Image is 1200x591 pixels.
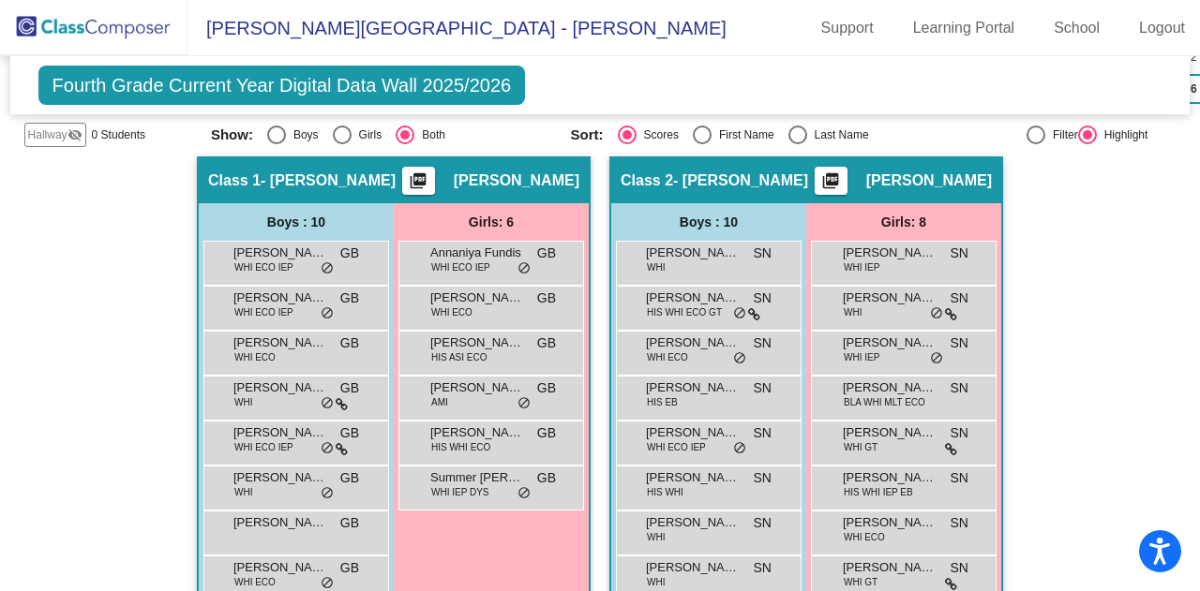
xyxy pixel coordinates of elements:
[407,171,429,198] mat-icon: picture_as_pdf
[517,261,531,276] span: do_not_disturb_alt
[352,126,382,143] div: Girls
[844,440,877,454] span: WHI GT
[261,171,396,190] span: - [PERSON_NAME]
[930,306,943,321] span: do_not_disturb_alt
[647,575,665,589] span: WHI
[321,306,334,321] span: do_not_disturb_alt
[234,575,276,589] span: WHI ECO
[321,261,334,276] span: do_not_disturb_alt
[646,468,740,487] span: [PERSON_NAME]
[673,171,808,190] span: - [PERSON_NAME]
[430,378,524,397] span: [PERSON_NAME]
[951,333,968,353] span: SN
[930,351,943,366] span: do_not_disturb_alt
[844,350,879,364] span: WHI IEP
[844,305,862,319] span: WHI
[211,126,253,143] span: Show:
[1097,126,1148,143] div: Highlight
[898,13,1030,43] a: Learning Portal
[611,203,806,241] div: Boys : 10
[754,288,772,308] span: SN
[431,440,490,454] span: HIS WHI ECO
[951,244,968,263] span: SN
[819,171,842,198] mat-icon: picture_as_pdf
[234,485,252,499] span: WHI
[537,288,556,308] span: GB
[430,423,524,442] span: [PERSON_NAME]
[187,13,727,43] span: [PERSON_NAME][GEOGRAPHIC_DATA] - [PERSON_NAME]
[844,395,925,409] span: BLA WHI MLT ECO
[537,378,556,398] span: GB
[843,288,937,307] span: [PERSON_NAME]
[754,333,772,353] span: SN
[234,440,293,454] span: WHI ECO IEP
[733,306,746,321] span: do_not_disturb_alt
[733,441,746,456] span: do_not_disturb_alt
[234,260,293,274] span: WHI ECO IEP
[866,171,992,190] span: [PERSON_NAME]
[646,244,740,262] span: [PERSON_NAME]
[647,485,683,499] span: HIS WHI
[712,126,774,143] div: First Name
[843,378,937,397] span: [PERSON_NAME]
[211,126,557,144] mat-radio-group: Select an option
[233,513,327,532] span: [PERSON_NAME]
[233,244,327,262] span: [PERSON_NAME]
[234,350,276,364] span: WHI ECO
[234,395,252,409] span: WHI
[430,288,524,307] span: [PERSON_NAME]
[414,126,445,143] div: Both
[430,468,524,487] span: Summer [PERSON_NAME]
[951,468,968,488] span: SN
[646,378,740,397] span: [PERSON_NAME]
[321,576,334,591] span: do_not_disturb_alt
[571,126,917,144] mat-radio-group: Select an option
[67,127,82,142] mat-icon: visibility_off
[571,126,604,143] span: Sort:
[844,575,877,589] span: WHI GT
[843,513,937,532] span: [PERSON_NAME]
[646,288,740,307] span: [PERSON_NAME]
[647,260,665,274] span: WHI
[1045,126,1078,143] div: Filter
[233,468,327,487] span: [PERSON_NAME] [PERSON_NAME]
[430,333,524,352] span: [PERSON_NAME]
[1124,13,1200,43] a: Logout
[537,333,556,353] span: GB
[754,558,772,578] span: SN
[517,396,531,411] span: do_not_disturb_alt
[199,203,394,241] div: Boys : 10
[733,351,746,366] span: do_not_disturb_alt
[340,513,359,533] span: GB
[537,423,556,443] span: GB
[754,468,772,488] span: SN
[394,203,589,241] div: Girls: 6
[402,167,435,195] button: Print Students Details
[844,260,879,274] span: WHI IEP
[647,530,665,544] span: WHI
[806,203,1001,241] div: Girls: 8
[430,244,524,262] span: Annaniya Fundis
[233,333,327,352] span: [PERSON_NAME]
[321,396,334,411] span: do_not_disturb_alt
[537,244,556,263] span: GB
[844,530,885,544] span: WHI ECO
[646,333,740,352] span: [PERSON_NAME]
[844,485,913,499] span: HIS WHI IEP EB
[754,244,772,263] span: SN
[637,126,679,143] div: Scores
[233,378,327,397] span: [PERSON_NAME]
[754,423,772,443] span: SN
[647,440,706,454] span: WHI ECO IEP
[806,13,889,43] a: Support
[1039,13,1115,43] a: School
[431,260,490,274] span: WHI ECO IEP
[646,423,740,442] span: [PERSON_NAME]
[843,333,937,352] span: [PERSON_NAME]
[431,350,487,364] span: HIS ASI ECO
[340,558,359,578] span: GB
[815,167,847,195] button: Print Students Details
[28,126,67,143] span: Hallway
[843,244,937,262] span: [PERSON_NAME]
[621,171,673,190] span: Class 2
